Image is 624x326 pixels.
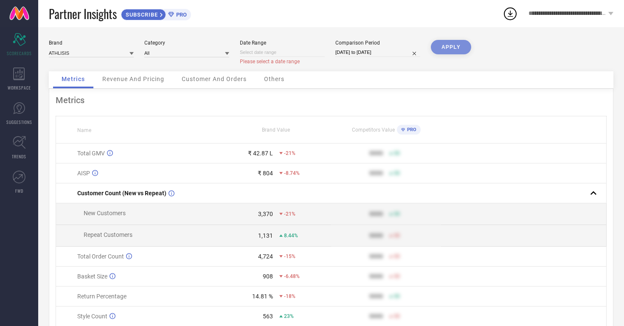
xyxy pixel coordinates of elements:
div: 9999 [369,150,383,157]
div: 9999 [369,170,383,177]
div: Comparison Period [335,40,420,46]
span: 50 [394,233,400,239]
span: SUGGESTIONS [6,119,32,125]
span: SUBSCRIBE [121,11,160,18]
span: Brand Value [262,127,290,133]
span: Repeat Customers [84,231,132,238]
span: Return Percentage [77,293,126,300]
div: 14.81 % [252,293,273,300]
span: Partner Insights [49,5,117,22]
span: 50 [394,211,400,217]
span: SCORECARDS [7,50,32,56]
div: 4,724 [258,253,273,260]
div: Date Range [240,40,325,46]
span: -6.48% [284,273,300,279]
div: 9999 [369,293,383,300]
input: Select comparison period [335,48,420,57]
span: 50 [394,273,400,279]
span: Total GMV [77,150,105,157]
div: Open download list [503,6,518,21]
div: 9999 [369,273,383,280]
div: 1,131 [258,232,273,239]
div: 908 [263,273,273,280]
span: FWD [15,188,23,194]
span: -8.74% [284,170,300,176]
div: Brand [49,40,134,46]
span: Customer And Orders [182,76,247,82]
span: New Customers [84,210,126,216]
span: 50 [394,150,400,156]
span: 50 [394,313,400,319]
span: Others [264,76,284,82]
span: -15% [284,253,295,259]
div: ₹ 804 [258,170,273,177]
span: AISP [77,170,90,177]
div: 563 [263,313,273,320]
span: TRENDS [12,153,26,160]
span: Style Count [77,313,107,320]
span: Please select a date range [240,59,300,65]
span: PRO [405,127,416,132]
div: ₹ 42.87 L [248,150,273,157]
div: Category [144,40,229,46]
span: Metrics [62,76,85,82]
span: Total Order Count [77,253,124,260]
a: SUBSCRIBEPRO [121,7,191,20]
div: 9999 [369,232,383,239]
span: 50 [394,253,400,259]
div: 3,370 [258,211,273,217]
span: 23% [284,313,294,319]
span: 50 [394,170,400,176]
input: Select date range [240,48,325,57]
div: 9999 [369,253,383,260]
span: 8.44% [284,233,298,239]
span: Customer Count (New vs Repeat) [77,190,166,197]
span: Basket Size [77,273,107,280]
span: -21% [284,211,295,217]
span: Revenue And Pricing [102,76,164,82]
span: -18% [284,293,295,299]
div: Metrics [56,95,607,105]
span: WORKSPACE [8,84,31,91]
span: -21% [284,150,295,156]
span: Competitors Value [352,127,395,133]
span: Name [77,127,91,133]
div: 9999 [369,211,383,217]
span: 50 [394,293,400,299]
span: PRO [174,11,187,18]
div: 9999 [369,313,383,320]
